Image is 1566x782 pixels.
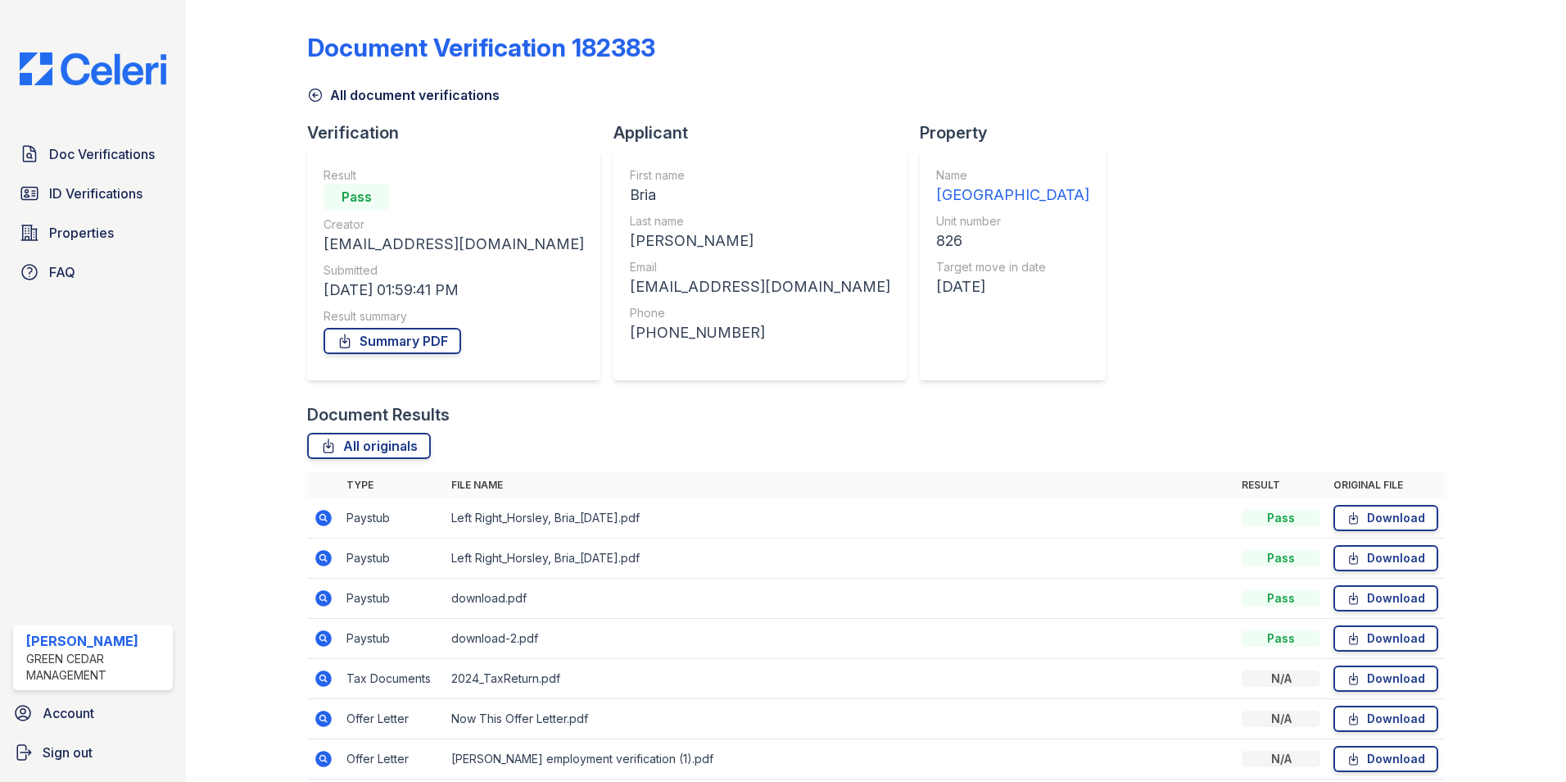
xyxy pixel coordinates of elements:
div: Result summary [324,308,584,325]
td: Paystub [340,619,445,659]
div: Applicant [613,121,920,144]
span: Properties [49,223,114,243]
div: Unit number [936,213,1089,230]
td: download-2.pdf [445,619,1235,659]
div: Bria [630,184,890,207]
th: File name [445,472,1235,498]
a: FAQ [13,256,173,289]
a: Download [1333,585,1438,612]
td: Paystub [340,579,445,619]
div: [DATE] [936,275,1089,298]
span: Account [43,703,94,723]
span: ID Verifications [49,184,143,203]
div: Document Verification 182383 [307,33,655,62]
td: Tax Documents [340,659,445,699]
a: Account [7,697,179,730]
td: 2024_TaxReturn.pdf [445,659,1235,699]
td: Offer Letter [340,739,445,780]
img: CE_Logo_Blue-a8612792a0a2168367f1c8372b55b34899dd931a85d93a1a3d3e32e68fde9ad4.png [7,52,179,85]
div: Pass [324,184,389,210]
a: Download [1333,545,1438,571]
div: [GEOGRAPHIC_DATA] [936,184,1089,207]
div: N/A [1242,711,1320,727]
div: [EMAIL_ADDRESS][DOMAIN_NAME] [324,233,584,256]
div: Creator [324,216,584,233]
a: Download [1333,625,1438,652]
div: Email [630,259,890,275]
div: [EMAIL_ADDRESS][DOMAIN_NAME] [630,275,890,298]
td: Paystub [340,539,445,579]
div: Document Results [307,403,450,426]
div: Pass [1242,550,1320,566]
a: All document verifications [307,85,500,105]
a: Properties [13,216,173,249]
td: Left Right_Horsley, Bria_[DATE].pdf [445,539,1235,579]
td: [PERSON_NAME] employment verification (1).pdf [445,739,1235,780]
a: Sign out [7,736,179,769]
td: Offer Letter [340,699,445,739]
div: Pass [1242,630,1320,647]
div: [PERSON_NAME] [630,230,890,252]
a: Download [1333,666,1438,692]
div: Target move in date [936,259,1089,275]
span: Doc Verifications [49,144,155,164]
div: Pass [1242,510,1320,526]
div: [PHONE_NUMBER] [630,321,890,344]
a: Doc Verifications [13,138,173,170]
div: Last name [630,213,890,230]
div: N/A [1242,751,1320,767]
div: 826 [936,230,1089,252]
a: Download [1333,706,1438,732]
a: Summary PDF [324,328,461,354]
td: download.pdf [445,579,1235,619]
div: [DATE] 01:59:41 PM [324,279,584,302]
div: [PERSON_NAME] [26,631,166,651]
a: Name [GEOGRAPHIC_DATA] [936,167,1089,207]
th: Original file [1327,472,1445,498]
td: Now This Offer Letter.pdf [445,699,1235,739]
div: Property [920,121,1119,144]
div: Pass [1242,590,1320,607]
th: Type [340,472,445,498]
div: First name [630,167,890,184]
span: Sign out [43,743,93,762]
div: Phone [630,305,890,321]
a: ID Verifications [13,177,173,210]
td: Paystub [340,498,445,539]
a: All originals [307,433,431,459]
span: FAQ [49,262,75,282]
td: Left Right_Horsley, Bria_[DATE].pdf [445,498,1235,539]
a: Download [1333,505,1438,531]
div: Name [936,167,1089,184]
a: Download [1333,746,1438,772]
div: Result [324,167,584,184]
div: Submitted [324,262,584,279]
div: N/A [1242,671,1320,687]
div: Green Cedar Management [26,651,166,684]
th: Result [1235,472,1327,498]
div: Verification [307,121,613,144]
